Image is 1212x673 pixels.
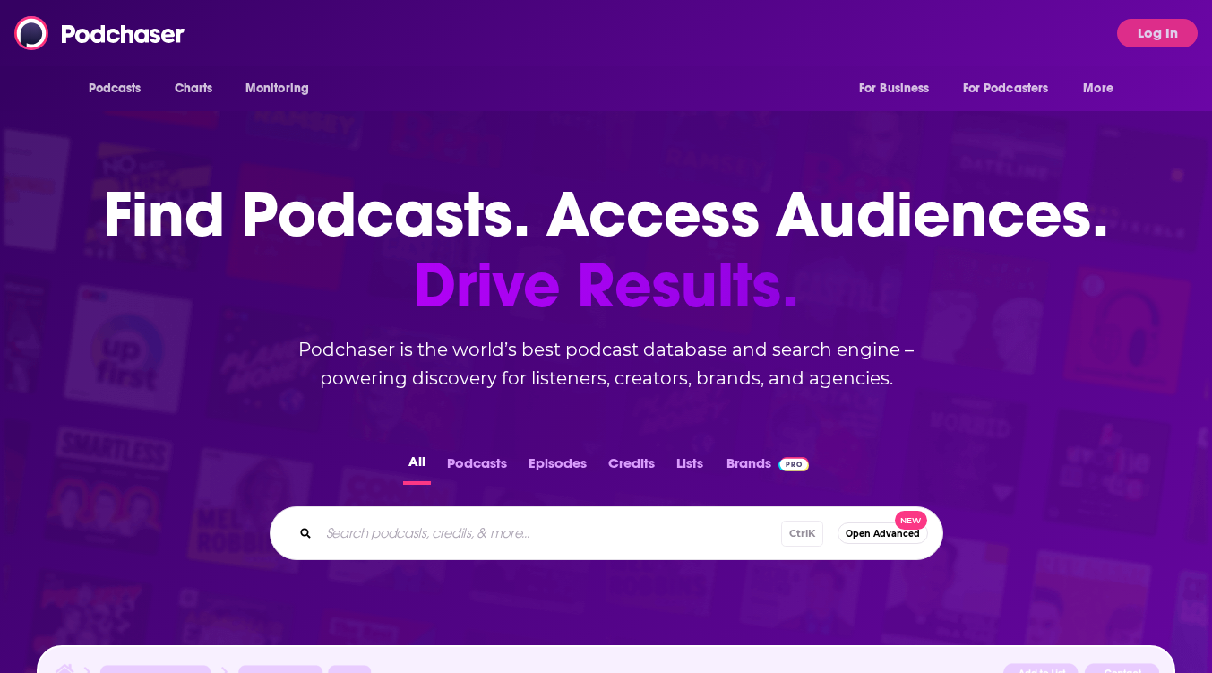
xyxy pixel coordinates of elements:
button: Podcasts [442,450,512,485]
img: Podchaser - Follow, Share and Rate Podcasts [14,16,186,50]
button: open menu [1070,72,1136,106]
button: open menu [847,72,952,106]
button: Log In [1117,19,1198,47]
span: For Business [859,76,930,101]
button: Open AdvancedNew [838,522,928,544]
span: Charts [175,76,213,101]
div: Search podcasts, credits, & more... [270,506,943,560]
button: open menu [76,72,165,106]
span: For Podcasters [963,76,1049,101]
span: More [1083,76,1113,101]
span: Ctrl K [781,521,823,547]
button: open menu [233,72,332,106]
h2: Podchaser is the world’s best podcast database and search engine – powering discovery for listene... [248,335,965,393]
button: Credits [603,450,660,485]
span: New [895,511,927,530]
button: All [403,450,431,485]
h1: Find Podcasts. Access Audiences. [103,179,1109,321]
button: open menu [951,72,1075,106]
img: Podchaser Pro [778,457,810,471]
button: Episodes [523,450,592,485]
a: Charts [163,72,224,106]
span: Podcasts [89,76,142,101]
span: Drive Results. [103,250,1109,321]
span: Monitoring [245,76,309,101]
a: BrandsPodchaser Pro [726,450,810,485]
button: Lists [671,450,709,485]
span: Open Advanced [846,529,920,539]
input: Search podcasts, credits, & more... [319,519,781,548]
